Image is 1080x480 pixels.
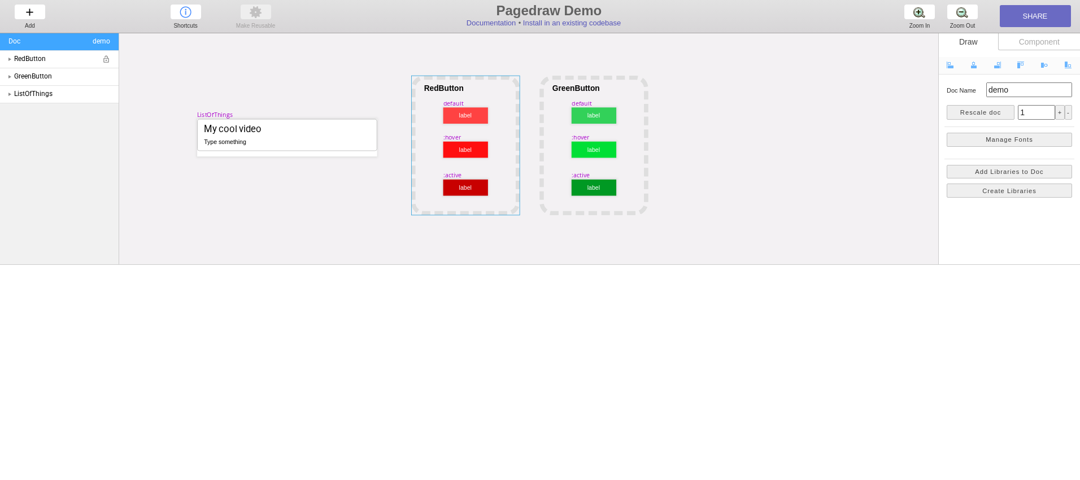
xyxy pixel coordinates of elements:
[947,165,1072,179] button: Add Libraries to Doc
[228,23,284,29] div: Make Reusable
[8,23,51,29] div: Add
[14,89,108,99] span: ListOfThings
[898,23,941,29] div: Zoom In
[998,33,1080,50] div: Component
[197,111,233,119] div: ListOfThings
[572,133,590,141] div: :hover
[250,6,262,18] img: simple-gear.png
[443,99,464,107] div: default
[443,133,461,141] div: :hover
[956,6,968,18] img: zoom-minus.png
[939,33,998,50] div: Draw
[180,6,191,18] img: icons2%20copy%204.png
[1065,105,1072,120] button: -
[572,99,592,107] div: default
[1055,105,1064,120] button: +
[1023,12,1048,20] div: SHARE
[913,6,925,18] img: zoom-plus.png
[467,19,516,27] a: Documentation
[947,105,1014,120] button: Rescale doc
[14,54,100,64] span: RedButton
[164,23,207,29] div: Shortcuts
[8,37,20,46] div: Doc
[947,133,1072,147] button: Manage Fonts
[572,171,590,179] div: :active
[467,3,632,19] div: Pagedraw Demo
[519,19,521,27] div: •
[941,23,984,29] div: Zoom Out
[947,184,1072,198] button: Create Libraries
[443,171,461,179] div: :active
[14,72,108,81] span: GreenButton
[523,19,621,27] a: Install in an existing codebase
[93,37,110,46] div: demo
[24,6,36,18] img: baseline-add-24px.svg
[102,55,110,63] i: lock_open
[947,87,986,94] h5: Doc name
